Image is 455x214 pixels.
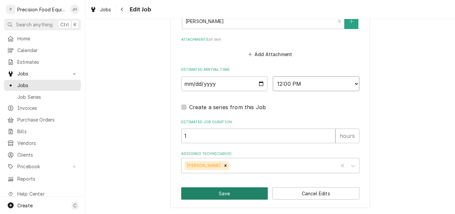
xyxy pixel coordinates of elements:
[4,149,81,160] a: Clients
[222,161,229,170] div: Remove Mike Caster
[4,138,81,149] a: Vendors
[17,70,68,77] span: Jobs
[17,190,77,197] span: Help Center
[349,19,353,24] svg: Create New Contact
[181,151,359,173] div: Assigned Technician(s)
[247,50,293,59] button: Add Attachment
[4,19,81,30] button: Search anythingCtrlK
[181,67,359,72] label: Estimated Arrival Time
[17,128,78,135] span: Bills
[17,140,78,147] span: Vendors
[4,173,81,184] a: Reports
[17,175,78,182] span: Reports
[60,21,69,28] span: Ctrl
[17,116,78,123] span: Purchase Orders
[17,104,78,112] span: Invoices
[4,114,81,125] a: Purchase Orders
[181,187,359,200] div: Button Group Row
[4,126,81,137] a: Bills
[181,67,359,91] div: Estimated Arrival Time
[17,93,78,100] span: Job Series
[344,14,358,29] button: Create New Contact
[4,80,81,91] a: Jobs
[17,151,78,158] span: Clients
[181,187,359,200] div: Button Group
[4,91,81,102] a: Job Series
[17,163,68,170] span: Pricebook
[74,21,77,28] span: K
[17,203,33,208] span: Create
[181,37,359,59] div: Attachments
[4,33,81,44] a: Home
[73,202,77,209] span: C
[272,187,359,200] button: Cancel Edits
[4,102,81,114] a: Invoices
[17,35,78,42] span: Home
[16,21,53,28] span: Search anything
[185,161,222,170] div: [PERSON_NAME]
[17,58,78,65] span: Estimates
[70,5,79,14] div: JH
[70,5,79,14] div: Jason Hertel's Avatar
[4,161,81,172] a: Go to Pricebook
[4,68,81,79] a: Go to Jobs
[4,188,81,199] a: Go to Help Center
[17,47,78,54] span: Calendar
[117,4,128,15] button: Navigate back
[4,45,81,56] a: Calendar
[181,120,359,143] div: Estimated Job Duration
[17,6,66,13] div: Precision Food Equipment LLC
[181,37,359,42] label: Attachments
[4,56,81,67] a: Estimates
[17,82,78,89] span: Jobs
[273,76,359,91] select: Time Select
[87,4,114,15] a: Jobs
[209,38,221,41] span: ( if any )
[6,5,15,14] div: P
[100,6,111,13] span: Jobs
[181,120,359,125] label: Estimated Job Duration
[181,151,359,157] label: Assigned Technician(s)
[128,5,151,14] span: Edit Job
[335,129,359,143] div: hours
[189,103,266,111] label: Create a series from this Job
[181,76,268,91] input: Date
[181,187,268,200] button: Save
